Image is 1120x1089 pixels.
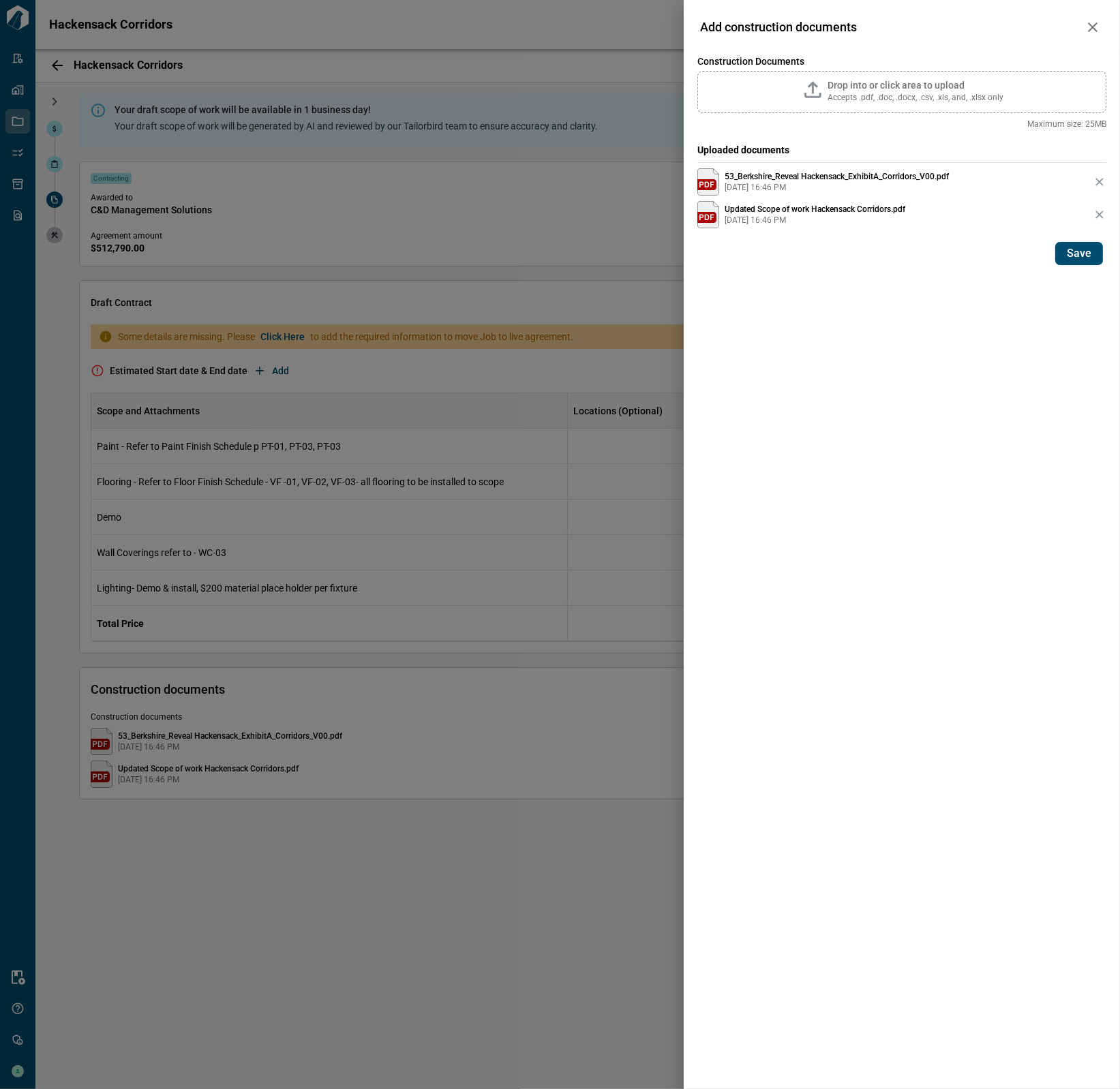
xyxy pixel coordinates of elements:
img: 53_Berkshire_Reveal Hackensack_ExhibitA_Corridors_V00.pdf [697,168,719,196]
span: 53_Berkshire_Reveal Hackensack_ExhibitA_Corridors_V00.pdf [725,171,949,182]
span: Accepts .pdf, .doc, .docx, .csv, .xls, and, .xlsx only [828,92,1003,103]
span: Updated Scope of work Hackensack Corridors.pdf [725,204,905,215]
img: Updated Scope of work Hackensack Corridors.pdf [697,201,719,228]
span: [DATE] 16:46 PM [725,182,949,193]
span: [DATE] 16:46 PM [725,215,905,226]
span: Add construction documents [697,20,857,34]
span: Uploaded documents [697,143,1106,157]
span: Maximum size: 25MB [697,119,1106,129]
span: Save [1067,247,1091,260]
button: Save [1055,242,1103,265]
span: Construction Documents [697,55,1106,68]
span: Drop into or click area to upload [828,80,965,91]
